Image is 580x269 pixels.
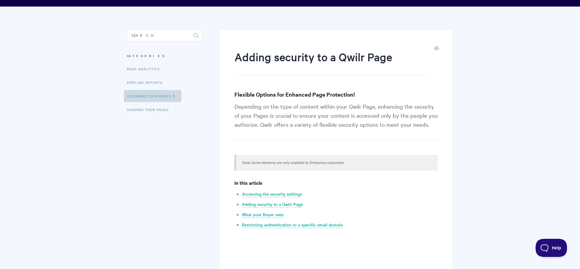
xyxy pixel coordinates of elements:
a: Print this Article [434,46,439,52]
a: Sharing Your Pages [127,104,173,116]
h3: Categories [127,50,202,61]
a: What your Buyer sees [242,211,284,218]
a: Accessing the security settings [242,191,302,197]
h1: Adding security to a Qwilr Page [234,49,429,75]
a: Securing Your Pages [124,90,182,102]
a: Pipeline reports [127,76,167,88]
a: Restricting authentication to a specific email domain [242,222,343,228]
input: Search [127,29,202,41]
iframe: Toggle Customer Support [536,239,568,257]
h3: Flexible Options for Enhanced Page Protection! [234,90,438,99]
h4: In this article [234,179,438,187]
p: Depending on the type of content within your Qwilr Page, enhancing the security of your Pages is ... [234,102,438,140]
a: Adding security to a Qwilr Page [242,201,303,208]
a: Page Analytics [127,63,164,75]
em: Note: Some elements are only available to Enterprise customers. [242,159,344,165]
